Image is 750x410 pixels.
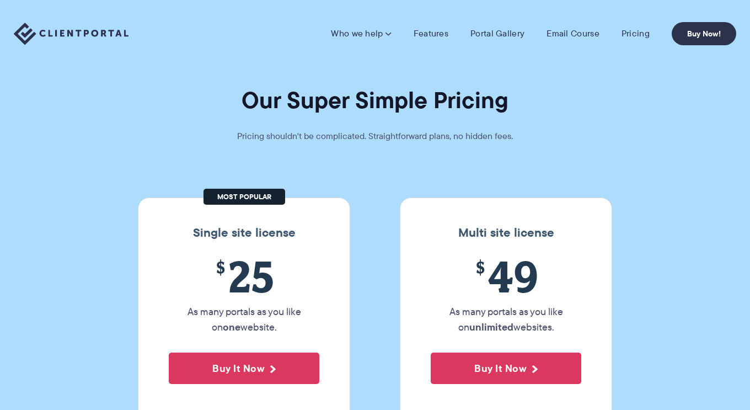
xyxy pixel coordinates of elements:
[431,353,581,384] button: Buy It Now
[672,22,736,45] a: Buy Now!
[622,28,650,39] a: Pricing
[431,251,581,301] span: 49
[469,320,513,334] strong: unlimited
[411,226,601,240] h3: Multi site license
[223,320,240,334] strong: one
[431,304,581,335] p: As many portals as you like on websites.
[331,28,391,39] a: Who we help
[169,304,319,335] p: As many portals as you like on website.
[169,251,319,301] span: 25
[470,28,524,39] a: Portal Gallery
[210,129,540,144] p: Pricing shouldn't be complicated. Straightforward plans, no hidden fees.
[414,28,448,39] a: Features
[169,353,319,384] button: Buy It Now
[149,226,339,240] h3: Single site license
[547,28,599,39] a: Email Course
